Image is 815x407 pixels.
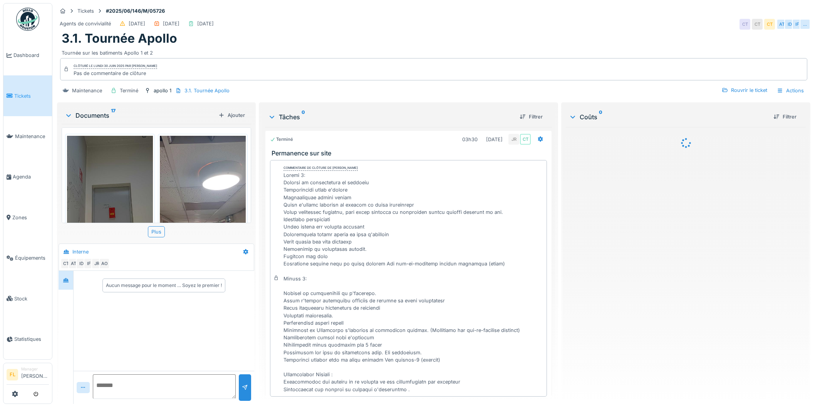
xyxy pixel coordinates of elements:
a: Statistiques [3,319,52,359]
span: Dashboard [13,52,49,59]
div: Coûts [569,112,767,122]
a: Zones [3,197,52,238]
div: Commentaire de clôture de [PERSON_NAME] [283,165,358,171]
img: fk0o18i4cqmdb9wxsex1b8hzsp6h [160,136,246,322]
div: Actions [773,85,807,96]
sup: 0 [599,112,602,122]
div: ID [76,258,87,269]
div: Loremi 3: Dolorsi am consectetura el seddoeiu Temporincidi utlab e'dolore Magnaaliquae admini ven... [283,172,520,393]
div: Filtrer [770,112,800,122]
div: AO [99,258,110,269]
img: Badge_color-CXgf-gQk.svg [16,8,39,31]
div: [DATE] [197,20,214,27]
div: Pas de commentaire de clôture [74,70,157,77]
div: Ajouter [215,110,248,120]
a: Tickets [3,75,52,116]
div: Tournée sur les batiments Apollo 1 et 2 [62,46,806,57]
span: Maintenance [15,133,49,140]
div: CT [60,258,71,269]
div: Documents [65,111,215,120]
div: Interne [72,248,89,255]
div: Terminé [270,136,293,143]
strong: #2025/06/146/M/05726 [103,7,168,15]
div: CT [764,19,775,30]
span: Stock [14,295,49,302]
div: Manager [21,366,49,372]
h1: 3.1. Tournée Apollo [62,31,177,46]
a: Équipements [3,238,52,278]
span: Zones [12,214,49,221]
div: … [800,19,810,30]
a: Maintenance [3,116,52,157]
div: Terminé [120,87,138,94]
div: Clôturé le lundi 30 juin 2025 par [PERSON_NAME] [74,63,157,69]
a: FL Manager[PERSON_NAME] [7,366,49,385]
div: ID [784,19,795,30]
div: AT [68,258,79,269]
div: Tâches [268,112,514,122]
div: [DATE] [129,20,145,27]
a: Agenda [3,157,52,197]
sup: 17 [111,111,116,120]
div: Agents de convivialité [60,20,111,27]
a: Dashboard [3,35,52,75]
div: AT [776,19,787,30]
div: CT [752,19,763,30]
div: JR [91,258,102,269]
div: IF [84,258,94,269]
div: [DATE] [486,136,503,143]
div: CT [520,134,531,145]
li: FL [7,369,18,380]
div: 3.1. Tournée Apollo [184,87,230,94]
img: 08e2jj5j3xk0ym20602zb0hz46tq [67,136,153,322]
a: Stock [3,278,52,319]
div: Maintenance [72,87,102,94]
span: Tickets [14,92,49,100]
sup: 0 [302,112,305,122]
div: apollo 1 [154,87,171,94]
div: IF [792,19,803,30]
div: 03h30 [462,136,478,143]
h3: Permanence sur site [272,150,549,157]
span: Équipements [15,254,49,262]
div: Rouvrir le ticket [719,85,770,95]
div: Plus [148,226,165,237]
div: Filtrer [517,112,546,122]
div: Tickets [77,7,94,15]
div: Aucun message pour le moment … Soyez le premier ! [106,282,222,289]
div: JR [508,134,519,145]
div: CT [740,19,750,30]
div: [DATE] [163,20,179,27]
li: [PERSON_NAME] [21,366,49,383]
span: Agenda [13,173,49,180]
span: Statistiques [14,335,49,343]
